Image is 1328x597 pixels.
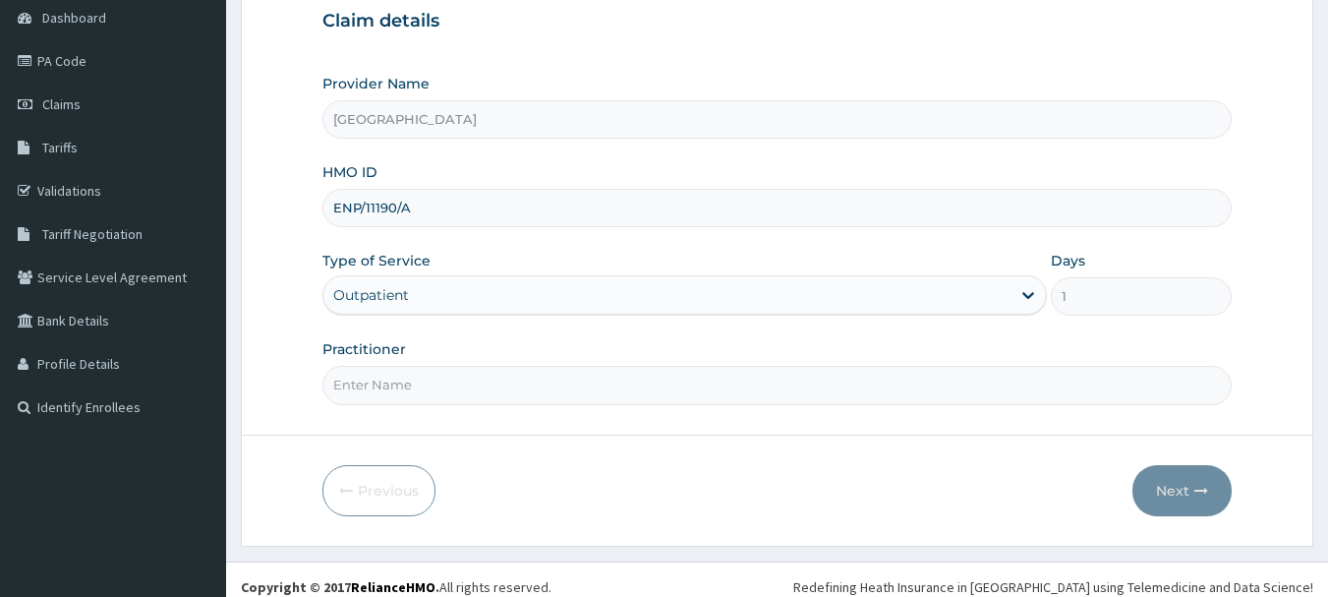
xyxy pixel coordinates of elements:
[1132,465,1232,516] button: Next
[42,9,106,27] span: Dashboard
[42,95,81,113] span: Claims
[322,251,431,270] label: Type of Service
[322,339,406,359] label: Practitioner
[322,11,1233,32] h3: Claim details
[1051,251,1085,270] label: Days
[42,139,78,156] span: Tariffs
[351,578,435,596] a: RelianceHMO
[322,465,435,516] button: Previous
[322,366,1233,404] input: Enter Name
[42,225,143,243] span: Tariff Negotiation
[322,74,430,93] label: Provider Name
[322,189,1233,227] input: Enter HMO ID
[333,285,409,305] div: Outpatient
[241,578,439,596] strong: Copyright © 2017 .
[322,162,377,182] label: HMO ID
[793,577,1313,597] div: Redefining Heath Insurance in [GEOGRAPHIC_DATA] using Telemedicine and Data Science!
